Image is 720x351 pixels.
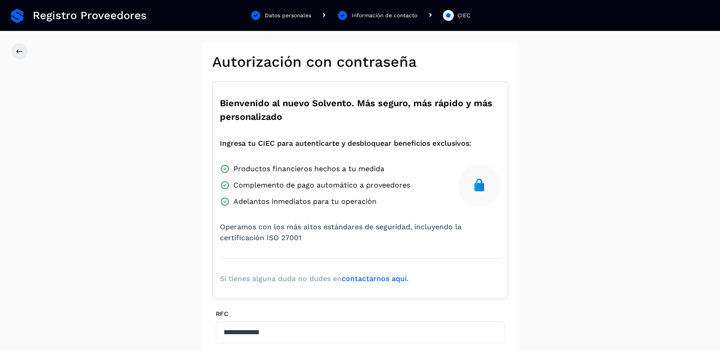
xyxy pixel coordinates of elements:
[220,96,501,124] span: Bienvenido al nuevo Solvento. Más seguro, más rápido y más personalizado
[233,180,410,191] span: Complemento de pago automático a proveedores
[233,196,377,207] span: Adelantos inmediatos para tu operación
[33,9,147,22] span: Registro Proveedores
[233,163,384,174] span: Productos financieros hechos a tu medida
[265,11,311,20] div: Datos personales
[220,222,501,243] span: Operamos con los más altos estándares de seguridad, incluyendo la certificación ISO 27001
[342,274,408,283] a: contactarnos aquí.
[457,11,470,20] div: CIEC
[220,138,472,149] span: Ingresa tu CIEC para autenticarte y desbloquear beneficios exclusivos:
[472,178,487,193] img: secure
[212,53,508,70] h2: Autorización con contraseña
[352,11,417,20] div: Información de contacto
[220,273,408,284] span: Si tienes alguna duda no dudes en
[216,310,505,318] label: RFC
